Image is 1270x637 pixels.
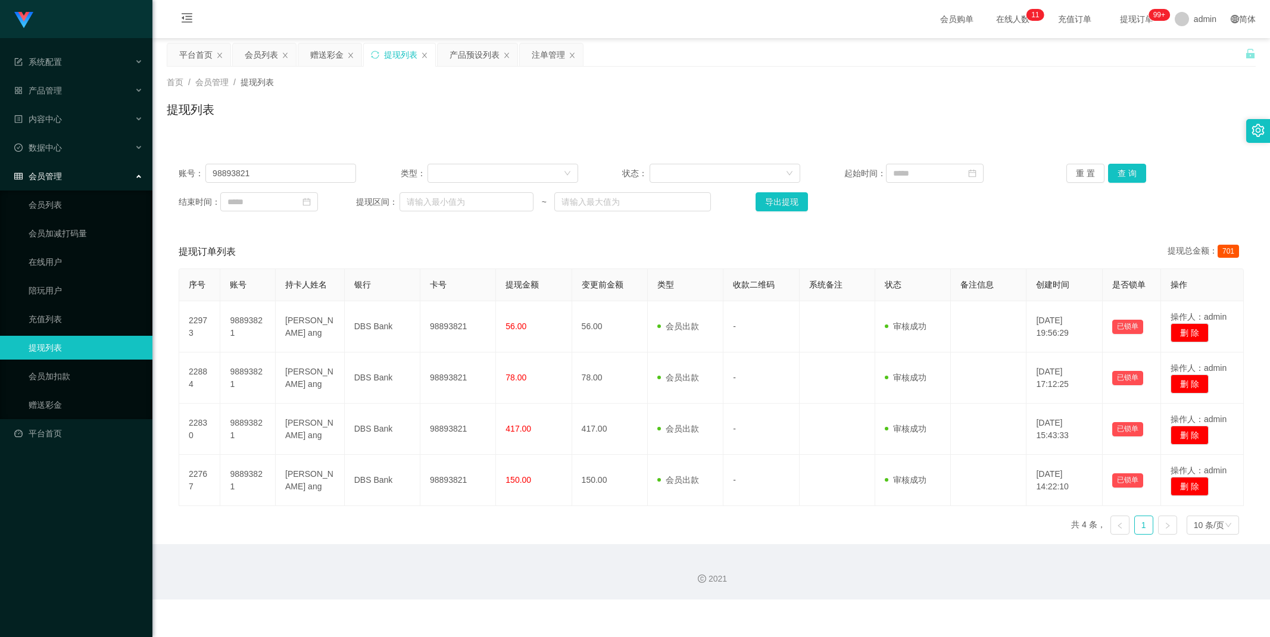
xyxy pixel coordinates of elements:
[809,280,842,289] span: 系统备注
[179,301,220,352] td: 22973
[1171,414,1227,424] span: 操作人：admin
[572,455,648,506] td: 150.00
[230,280,246,289] span: 账号
[505,280,539,289] span: 提现金额
[29,307,143,331] a: 充值列表
[1031,9,1035,21] p: 1
[1134,516,1153,535] li: 1
[885,321,926,331] span: 审核成功
[622,167,650,180] span: 状态：
[347,52,354,59] i: 图标: close
[532,43,565,66] div: 注单管理
[1135,516,1153,534] a: 1
[179,455,220,506] td: 22767
[216,52,223,59] i: 图标: close
[885,424,926,433] span: 审核成功
[29,364,143,388] a: 会员加扣款
[1158,516,1177,535] li: 下一页
[1052,15,1097,23] span: 充值订单
[733,475,736,485] span: -
[14,143,62,152] span: 数据中心
[505,424,531,433] span: 417.00
[1218,245,1239,258] span: 701
[733,424,736,433] span: -
[1112,280,1146,289] span: 是否锁单
[400,192,533,211] input: 请输入最小值为
[241,77,274,87] span: 提现列表
[533,196,554,208] span: ~
[14,143,23,152] i: 图标: check-circle-o
[29,193,143,217] a: 会员列表
[167,101,214,118] h1: 提现列表
[345,404,420,455] td: DBS Bank
[450,43,500,66] div: 产品预设列表
[179,196,220,208] span: 结束时间：
[1168,245,1244,259] div: 提现总金额：
[564,170,571,178] i: 图标: down
[657,373,699,382] span: 会员出款
[1252,124,1265,137] i: 图标: setting
[1149,9,1170,21] sup: 1182
[29,221,143,245] a: 会员加减打码量
[733,280,775,289] span: 收款二维码
[420,352,496,404] td: 98893821
[14,86,62,95] span: 产品管理
[14,86,23,95] i: 图标: appstore-o
[1110,516,1129,535] li: 上一页
[1171,466,1227,475] span: 操作人：admin
[1116,522,1124,529] i: 图标: left
[420,455,496,506] td: 98893821
[14,172,23,180] i: 图标: table
[276,301,345,352] td: [PERSON_NAME] ang
[1035,9,1040,21] p: 1
[1112,371,1143,385] button: 已锁单
[420,301,496,352] td: 98893821
[1112,320,1143,334] button: 已锁单
[1026,301,1102,352] td: [DATE] 19:56:29
[430,280,447,289] span: 卡号
[1171,477,1209,496] button: 删 除
[572,404,648,455] td: 417.00
[14,421,143,445] a: 图标: dashboard平台首页
[885,280,901,289] span: 状态
[505,321,526,331] span: 56.00
[162,573,1260,585] div: 2021
[14,171,62,181] span: 会员管理
[1112,422,1143,436] button: 已锁单
[1171,426,1209,445] button: 删 除
[276,404,345,455] td: [PERSON_NAME] ang
[657,321,699,331] span: 会员出款
[195,77,229,87] span: 会员管理
[29,336,143,360] a: 提现列表
[786,170,793,178] i: 图标: down
[29,279,143,302] a: 陪玩用户
[1164,522,1171,529] i: 图标: right
[733,321,736,331] span: -
[167,1,207,39] i: 图标: menu-fold
[1026,9,1044,21] sup: 11
[302,198,311,206] i: 图标: calendar
[960,280,994,289] span: 备注信息
[205,164,356,183] input: 请输入
[245,43,278,66] div: 会员列表
[14,58,23,66] i: 图标: form
[1171,323,1209,342] button: 删 除
[285,280,327,289] span: 持卡人姓名
[356,196,400,208] span: 提现区间：
[345,455,420,506] td: DBS Bank
[1171,280,1187,289] span: 操作
[276,455,345,506] td: [PERSON_NAME] ang
[220,404,276,455] td: 98893821
[29,393,143,417] a: 赠送彩金
[179,167,205,180] span: 账号：
[1225,522,1232,530] i: 图标: down
[354,280,371,289] span: 银行
[179,245,236,259] span: 提现订单列表
[188,77,191,87] span: /
[1108,164,1146,183] button: 查 询
[1026,455,1102,506] td: [DATE] 14:22:10
[345,352,420,404] td: DBS Bank
[179,404,220,455] td: 22830
[657,424,699,433] span: 会员出款
[310,43,344,66] div: 赠送彩金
